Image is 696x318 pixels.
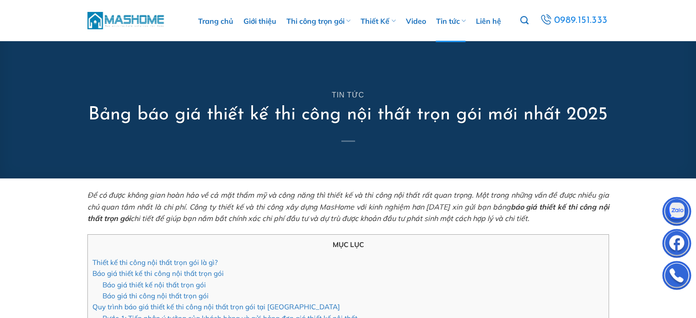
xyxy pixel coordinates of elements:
[520,11,529,30] a: Tìm kiếm
[103,291,209,300] a: Báo giá thi công nội thất trọn gói
[160,214,529,223] span: ể giúp bạn nắm bắt chính xác chi phí đầu tư và dự trù được khoản đầu tư phát sinh một cách hợp lý...
[92,302,340,311] a: Quy trình báo giá thiết kế thi công nội thất trọn gói tại [GEOGRAPHIC_DATA]
[92,258,218,267] a: Thiết kế thi công nội thất trọn gói là gì?
[88,103,608,127] h1: Bảng báo giá thiết kế thi công nội thất trọn gói mới nhất 2025
[104,214,130,223] strong: trọn gói
[92,269,224,278] a: Báo giá thiết kế thi công nội thất trọn gói
[92,239,604,250] p: MỤC LỤC
[87,11,165,30] img: MasHome – Tổng Thầu Thiết Kế Và Xây Nhà Trọn Gói
[539,12,609,29] a: 0989.151.333
[663,199,691,226] img: Zalo
[87,202,609,223] strong: báo giá thiết kế thi công nội thất
[663,263,691,291] img: Phone
[332,91,364,99] a: Tin tức
[663,231,691,259] img: Facebook
[87,190,609,223] span: Để có được không gian hoàn hảo về cả mặt thẩm mỹ và công năng thì thiết kế và thi công nội thất r...
[103,280,206,289] a: Báo giá thiết kế nội thất trọn gói
[554,13,608,28] span: 0989.151.333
